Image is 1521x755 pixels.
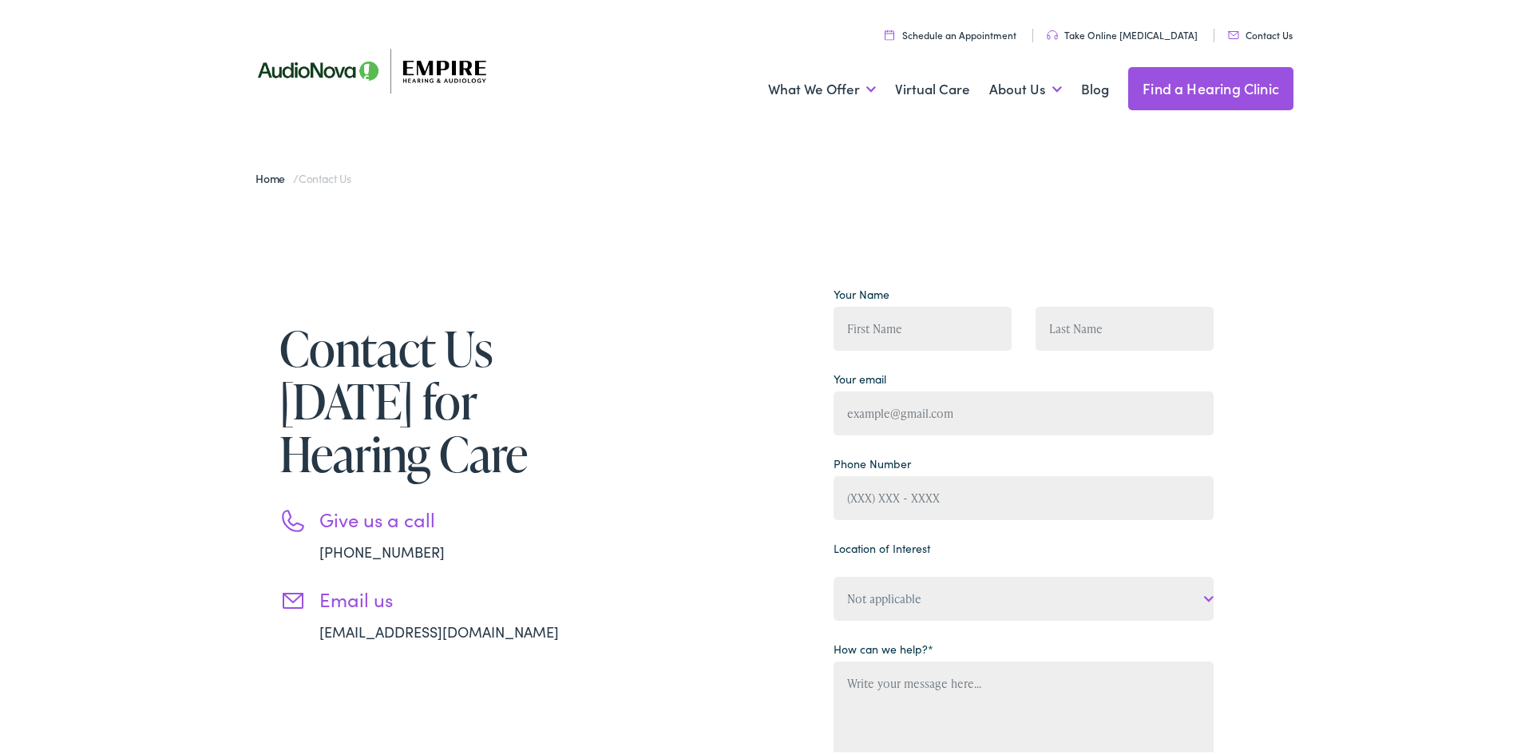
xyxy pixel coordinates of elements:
[255,167,351,183] span: /
[834,368,886,384] label: Your email
[1047,25,1198,38] a: Take Online [MEDICAL_DATA]
[319,538,445,558] a: [PHONE_NUMBER]
[834,537,930,554] label: Location of Interest
[299,167,351,183] span: Contact Us
[834,452,911,469] label: Phone Number
[1047,27,1058,37] img: utility icon
[834,283,889,300] label: Your Name
[834,304,1012,348] input: First Name
[989,57,1062,116] a: About Us
[319,618,559,638] a: [EMAIL_ADDRESS][DOMAIN_NAME]
[1036,304,1214,348] input: Last Name
[1228,28,1239,36] img: utility icon
[319,505,607,528] h3: Give us a call
[834,388,1214,432] input: example@gmail.com
[1081,57,1109,116] a: Blog
[895,57,970,116] a: Virtual Care
[834,473,1214,517] input: (XXX) XXX - XXXX
[1128,64,1293,107] a: Find a Hearing Clinic
[279,319,607,477] h1: Contact Us [DATE] for Hearing Care
[319,585,607,608] h3: Email us
[1228,25,1293,38] a: Contact Us
[885,26,894,37] img: utility icon
[834,638,933,654] label: How can we help?
[768,57,876,116] a: What We Offer
[885,25,1016,38] a: Schedule an Appointment
[255,167,293,183] a: Home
